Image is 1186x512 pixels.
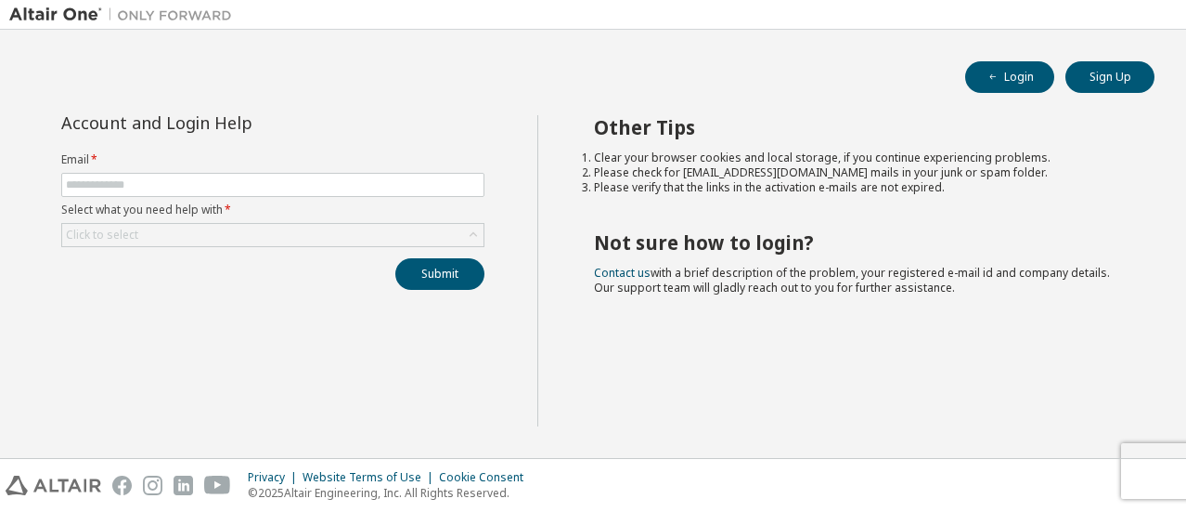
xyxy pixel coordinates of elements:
[62,224,483,246] div: Click to select
[594,115,1122,139] h2: Other Tips
[303,470,439,485] div: Website Terms of Use
[66,228,138,243] div: Click to select
[594,265,651,281] a: Contact us
[594,265,1110,295] span: with a brief description of the problem, your registered e-mail id and company details. Our suppo...
[594,165,1122,180] li: Please check for [EMAIL_ADDRESS][DOMAIN_NAME] mails in your junk or spam folder.
[594,151,1122,165] li: Clear your browser cookies and local storage, if you continue experiencing problems.
[594,230,1122,255] h2: Not sure how to login?
[439,470,535,485] div: Cookie Consent
[594,180,1122,195] li: Please verify that the links in the activation e-mails are not expired.
[395,258,484,290] button: Submit
[248,470,303,485] div: Privacy
[965,61,1054,93] button: Login
[6,476,101,495] img: altair_logo.svg
[1065,61,1154,93] button: Sign Up
[61,152,484,167] label: Email
[174,476,193,495] img: linkedin.svg
[61,203,484,217] label: Select what you need help with
[112,476,132,495] img: facebook.svg
[143,476,162,495] img: instagram.svg
[248,485,535,501] p: © 2025 Altair Engineering, Inc. All Rights Reserved.
[204,476,231,495] img: youtube.svg
[9,6,241,24] img: Altair One
[61,115,400,130] div: Account and Login Help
